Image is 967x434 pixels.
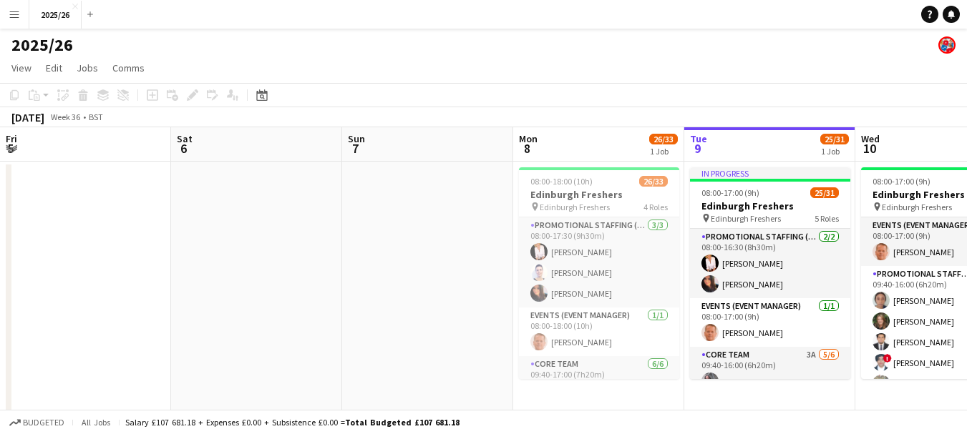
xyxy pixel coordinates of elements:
a: Edit [40,59,68,77]
span: 6 [175,140,193,157]
app-job-card: In progress08:00-17:00 (9h)25/31Edinburgh Freshers Edinburgh Freshers5 RolesPromotional Staffing ... [690,167,850,379]
span: Tue [690,132,707,145]
span: 10 [859,140,880,157]
app-card-role: Events (Event Manager)1/108:00-18:00 (10h)[PERSON_NAME] [519,307,679,356]
span: View [11,61,31,74]
span: 8 [517,140,538,157]
span: 25/31 [810,187,839,198]
span: 08:00-17:00 (9h) [873,176,930,187]
span: 4 Roles [643,202,668,212]
span: Wed [861,132,880,145]
span: 26/33 [639,176,668,187]
span: Jobs [77,61,98,74]
span: Budgeted [23,418,64,428]
span: 08:00-17:00 (9h) [701,187,759,198]
span: Edinburgh Freshers [540,202,610,212]
h1: 2025/26 [11,34,73,56]
h3: Edinburgh Freshers [519,188,679,201]
div: 1 Job [821,146,848,157]
span: Sat [177,132,193,145]
button: Budgeted [7,415,67,430]
span: Edinburgh Freshers [711,213,781,224]
app-job-card: 08:00-18:00 (10h)26/33Edinburgh Freshers Edinburgh Freshers4 RolesPromotional Staffing (Team Lead... [519,167,679,379]
span: All jobs [79,417,113,428]
span: Edit [46,61,62,74]
h3: Edinburgh Freshers [690,199,850,212]
a: Jobs [71,59,104,77]
span: 5 Roles [815,213,839,224]
span: 26/33 [649,134,678,144]
span: 5 [4,140,17,157]
app-card-role: Events (Event Manager)1/108:00-17:00 (9h)[PERSON_NAME] [690,298,850,347]
span: Sun [348,132,365,145]
a: Comms [107,59,150,77]
span: Total Budgeted £107 681.18 [345,417,460,428]
div: BST [89,112,103,122]
span: Edinburgh Freshers [882,202,952,212]
span: Comms [112,61,145,74]
a: View [6,59,37,77]
span: Mon [519,132,538,145]
app-card-role: Promotional Staffing (Team Leader)3/308:00-17:30 (9h30m)[PERSON_NAME][PERSON_NAME][PERSON_NAME] [519,217,679,307]
span: Fri [6,132,17,145]
div: Salary £107 681.18 + Expenses £0.00 + Subsistence £0.00 = [125,417,460,428]
button: 2025/26 [29,1,82,29]
span: 25/31 [820,134,849,144]
span: ! [883,354,892,363]
div: 1 Job [650,146,677,157]
span: Week 36 [47,112,83,122]
span: 7 [346,140,365,157]
div: [DATE] [11,110,44,124]
span: 08:00-18:00 (10h) [530,176,593,187]
span: 9 [688,140,707,157]
div: In progress [690,167,850,179]
app-card-role: Promotional Staffing (Team Leader)2/208:00-16:30 (8h30m)[PERSON_NAME][PERSON_NAME] [690,229,850,298]
app-user-avatar: Event Managers [938,36,956,54]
